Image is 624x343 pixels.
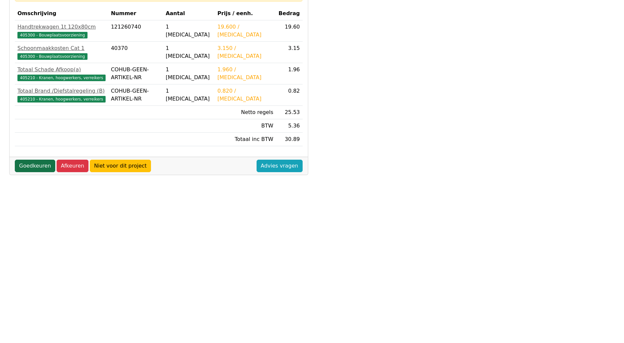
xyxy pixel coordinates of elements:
span: 405300 - Bouwplaatsvoorziening [17,32,87,38]
td: COHUB-GEEN-ARTIKEL-NR [108,84,163,106]
td: 40370 [108,42,163,63]
a: Totaal Schade Afkoop(a)405210 - Kranen, hoogwerkers, verreikers [17,66,106,81]
span: 405210 - Kranen, hoogwerkers, verreikers [17,96,106,103]
div: Totaal Brand /Diefstalregeling (B) [17,87,106,95]
div: Schoonmaakkosten Cat 1 [17,44,106,52]
td: COHUB-GEEN-ARTIKEL-NR [108,63,163,84]
a: Goedkeuren [15,160,55,172]
div: Handtrekwagen 1t 120x80cm [17,23,106,31]
td: Netto regels [215,106,276,119]
th: Bedrag [276,7,303,20]
a: Totaal Brand /Diefstalregeling (B)405210 - Kranen, hoogwerkers, verreikers [17,87,106,103]
th: Prijs / eenh. [215,7,276,20]
div: 19.600 / [MEDICAL_DATA] [217,23,273,39]
th: Aantal [163,7,215,20]
a: Niet voor dit project [90,160,151,172]
div: 1 [MEDICAL_DATA] [166,66,212,81]
div: 1 [MEDICAL_DATA] [166,44,212,60]
td: 1.96 [276,63,303,84]
div: 3.150 / [MEDICAL_DATA] [217,44,273,60]
div: Totaal Schade Afkoop(a) [17,66,106,74]
th: Nummer [108,7,163,20]
td: 30.89 [276,133,303,146]
div: 0.820 / [MEDICAL_DATA] [217,87,273,103]
div: 1.960 / [MEDICAL_DATA] [217,66,273,81]
td: 25.53 [276,106,303,119]
td: BTW [215,119,276,133]
a: Handtrekwagen 1t 120x80cm405300 - Bouwplaatsvoorziening [17,23,106,39]
a: Afkeuren [57,160,88,172]
div: 1 [MEDICAL_DATA] [166,23,212,39]
div: 1 [MEDICAL_DATA] [166,87,212,103]
td: 19.60 [276,20,303,42]
td: 3.15 [276,42,303,63]
td: 121260740 [108,20,163,42]
th: Omschrijving [15,7,108,20]
a: Advies vragen [257,160,303,172]
span: 405210 - Kranen, hoogwerkers, verreikers [17,75,106,81]
td: 5.36 [276,119,303,133]
span: 405300 - Bouwplaatsvoorziening [17,53,87,60]
a: Schoonmaakkosten Cat 1405300 - Bouwplaatsvoorziening [17,44,106,60]
td: Totaal inc BTW [215,133,276,146]
td: 0.82 [276,84,303,106]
